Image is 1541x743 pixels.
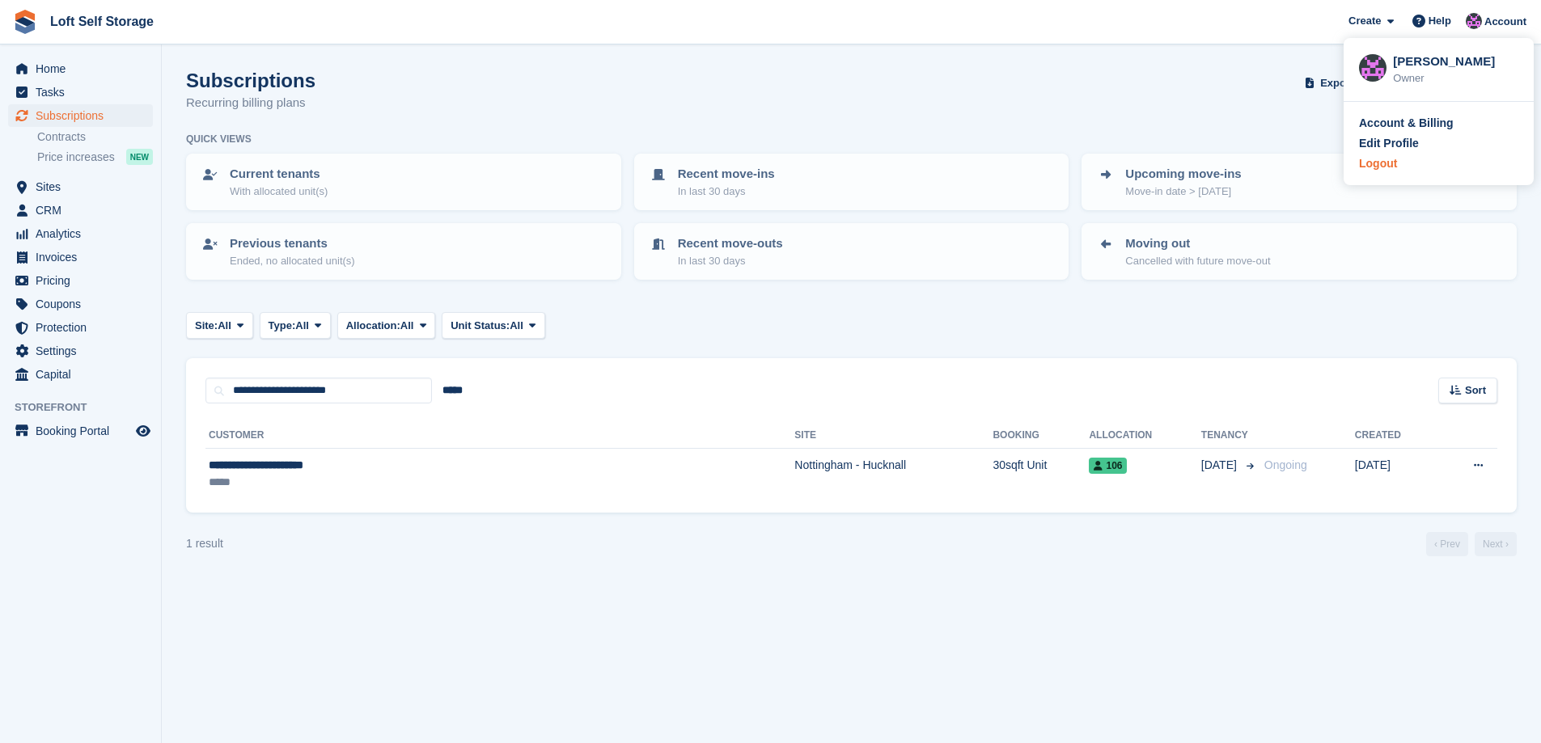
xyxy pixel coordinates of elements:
a: menu [8,363,153,386]
td: Nottingham - Hucknall [794,449,993,500]
button: Unit Status: All [442,312,544,339]
a: Upcoming move-ins Move-in date > [DATE] [1083,155,1515,209]
th: Allocation [1089,423,1200,449]
div: [PERSON_NAME] [1393,53,1518,67]
a: Logout [1359,155,1518,172]
th: Booking [993,423,1089,449]
p: Cancelled with future move-out [1125,253,1270,269]
a: Recent move-ins In last 30 days [636,155,1068,209]
nav: Page [1423,532,1520,556]
span: Home [36,57,133,80]
a: Previous [1426,532,1468,556]
th: Tenancy [1201,423,1258,449]
span: Booking Portal [36,420,133,442]
span: All [295,318,309,334]
span: Invoices [36,246,133,268]
span: Allocation: [346,318,400,334]
a: menu [8,57,153,80]
p: In last 30 days [678,184,775,200]
span: Coupons [36,293,133,315]
span: Unit Status: [451,318,510,334]
img: Amy Wright [1359,54,1386,82]
img: stora-icon-8386f47178a22dfd0bd8f6a31ec36ba5ce8667c1dd55bd0f319d3a0aa187defe.svg [13,10,37,34]
p: Previous tenants [230,234,355,253]
a: menu [8,175,153,198]
a: menu [8,420,153,442]
a: menu [8,199,153,222]
p: Recurring billing plans [186,94,315,112]
span: Account [1484,14,1526,30]
button: Export [1302,70,1373,96]
td: 30sqft Unit [993,449,1089,500]
button: Site: All [186,312,253,339]
a: menu [8,293,153,315]
a: Account & Billing [1359,115,1518,132]
span: Tasks [36,81,133,103]
div: Edit Profile [1359,135,1419,152]
span: Sort [1465,382,1486,399]
p: Ended, no allocated unit(s) [230,253,355,269]
span: Settings [36,340,133,362]
img: Amy Wright [1466,13,1482,29]
a: Recent move-outs In last 30 days [636,225,1068,278]
a: menu [8,104,153,127]
div: NEW [126,149,153,165]
p: Upcoming move-ins [1125,165,1241,184]
span: Protection [36,316,133,339]
a: Preview store [133,421,153,441]
p: With allocated unit(s) [230,184,328,200]
th: Customer [205,423,794,449]
div: Logout [1359,155,1397,172]
a: Edit Profile [1359,135,1518,152]
a: menu [8,316,153,339]
th: Created [1355,423,1437,449]
a: Moving out Cancelled with future move-out [1083,225,1515,278]
div: Owner [1393,70,1518,87]
p: Current tenants [230,165,328,184]
span: Type: [269,318,296,334]
span: Capital [36,363,133,386]
a: menu [8,269,153,292]
a: menu [8,246,153,268]
span: All [400,318,414,334]
span: Export [1320,75,1353,91]
a: menu [8,222,153,245]
span: 106 [1089,458,1127,474]
a: Price increases NEW [37,148,153,166]
p: Moving out [1125,234,1270,253]
span: Subscriptions [36,104,133,127]
button: Allocation: All [337,312,436,339]
span: Ongoing [1264,458,1307,471]
p: Move-in date > [DATE] [1125,184,1241,200]
a: menu [8,81,153,103]
span: [DATE] [1201,457,1240,474]
span: Site: [195,318,218,334]
span: Create [1348,13,1381,29]
span: Help [1429,13,1451,29]
h1: Subscriptions [186,70,315,91]
a: Next [1475,532,1517,556]
p: Recent move-outs [678,234,783,253]
a: menu [8,340,153,362]
span: Sites [36,175,133,198]
a: Previous tenants Ended, no allocated unit(s) [188,225,620,278]
a: Loft Self Storage [44,8,160,35]
span: Price increases [37,150,115,165]
a: Contracts [37,129,153,145]
button: Type: All [260,312,331,339]
td: [DATE] [1355,449,1437,500]
th: Site [794,423,993,449]
span: All [510,318,523,334]
p: In last 30 days [678,253,783,269]
div: Account & Billing [1359,115,1454,132]
h6: Quick views [186,132,252,146]
span: CRM [36,199,133,222]
div: 1 result [186,535,223,552]
span: Storefront [15,399,161,416]
span: Pricing [36,269,133,292]
a: Current tenants With allocated unit(s) [188,155,620,209]
span: Analytics [36,222,133,245]
span: All [218,318,231,334]
p: Recent move-ins [678,165,775,184]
